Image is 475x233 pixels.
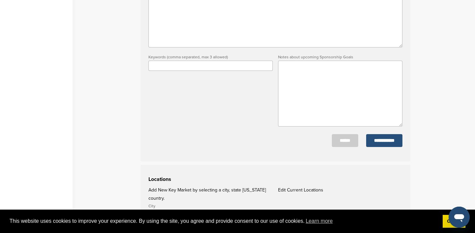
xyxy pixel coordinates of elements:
[10,216,437,226] span: This website uses cookies to improve your experience. By using the site, you agree and provide co...
[148,204,273,208] label: City
[148,175,402,183] h3: Locations
[443,215,465,228] a: dismiss cookie message
[148,186,273,202] p: Add New Key Market by selecting a city, state [US_STATE] country.
[148,55,273,59] label: Keywords (comma separated, max 3 allowed)
[305,216,334,226] a: learn more about cookies
[278,186,402,194] p: Edit Current Locations
[278,55,402,59] label: Notes about upcoming Sponsorship Goals
[449,207,470,228] iframe: Button to launch messaging window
